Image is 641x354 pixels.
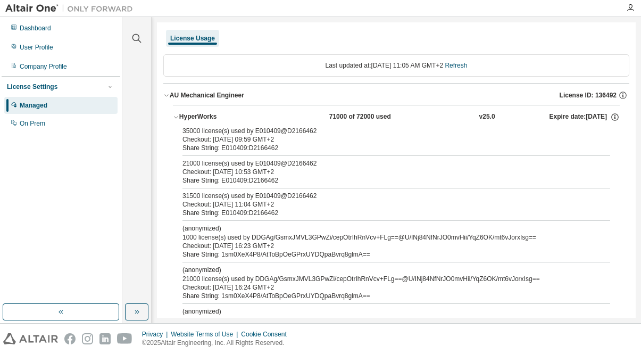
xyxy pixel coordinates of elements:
div: 21000 license(s) used by E010409@D2166462 [182,159,585,168]
div: Dashboard [20,24,51,32]
div: Share String: E010409:D2166462 [182,176,585,185]
div: Checkout: [DATE] 10:53 GMT+2 [182,168,585,176]
img: altair_logo.svg [3,333,58,344]
span: License ID: 136492 [560,91,617,100]
div: Managed [20,101,47,110]
div: Last updated at: [DATE] 11:05 AM GMT+2 [163,54,629,77]
button: AU Mechanical EngineerLicense ID: 136492 [163,84,629,107]
div: Share String: 1sm0XeX4P8/AtToBpOeGPrxUYDQpaBvrq8glmA== [182,292,585,300]
div: HyperWorks [179,112,275,122]
div: Checkout: [DATE] 16:23 GMT+2 [182,242,585,250]
p: (anonymized) [182,224,585,233]
img: youtube.svg [117,333,132,344]
p: (anonymized) [182,266,585,275]
div: License Usage [170,34,215,43]
img: facebook.svg [64,333,76,344]
div: Privacy [142,330,171,339]
div: Expire date: [DATE] [549,112,619,122]
div: Checkout: [DATE] 16:24 GMT+2 [182,283,585,292]
div: Share String: E010409:D2166462 [182,144,585,152]
div: 1000 license(s) used by DDGAg/GsmxJMVL3GPwZi/cepOtrIhRnVcv+FLg==@U/INj84NfNrJO0mvHii/YqZ6OK/mt6vJ... [182,224,585,242]
div: 1000 license(s) used by DDGAg/GsmxJMVL3GPwZi/cepOtrIhRnVcv+FLg==@U/INj84NfNrJO0mvHii/YqZ6OK/mt6vJ... [182,307,585,325]
div: Share String: E010409:D2166462 [182,209,585,217]
div: Company Profile [20,62,67,71]
div: Cookie Consent [241,330,293,339]
button: HyperWorks71000 of 72000 usedv25.0Expire date:[DATE] [173,105,620,129]
div: 35000 license(s) used by E010409@D2166462 [182,127,585,135]
div: Share String: 1sm0XeX4P8/AtToBpOeGPrxUYDQpaBvrq8glmA== [182,250,585,259]
div: v25.0 [479,112,495,122]
div: 31500 license(s) used by E010409@D2166462 [182,192,585,200]
img: linkedin.svg [99,333,111,344]
p: © 2025 Altair Engineering, Inc. All Rights Reserved. [142,339,293,348]
div: User Profile [20,43,53,52]
div: License Settings [7,83,57,91]
p: (anonymized) [182,307,585,316]
div: On Prem [20,119,45,128]
div: Checkout: [DATE] 11:04 GMT+2 [182,200,585,209]
img: Altair One [5,3,138,14]
div: AU Mechanical Engineer [170,91,244,100]
img: instagram.svg [82,333,93,344]
div: 21000 license(s) used by DDGAg/GsmxJMVL3GPwZi/cepOtrIhRnVcv+FLg==@U/INj84NfNrJO0mvHii/YqZ6OK/mt6v... [182,266,585,283]
a: Refresh [445,62,467,69]
div: 71000 of 72000 used [329,112,425,122]
div: Checkout: [DATE] 09:59 GMT+2 [182,135,585,144]
div: Website Terms of Use [171,330,241,339]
